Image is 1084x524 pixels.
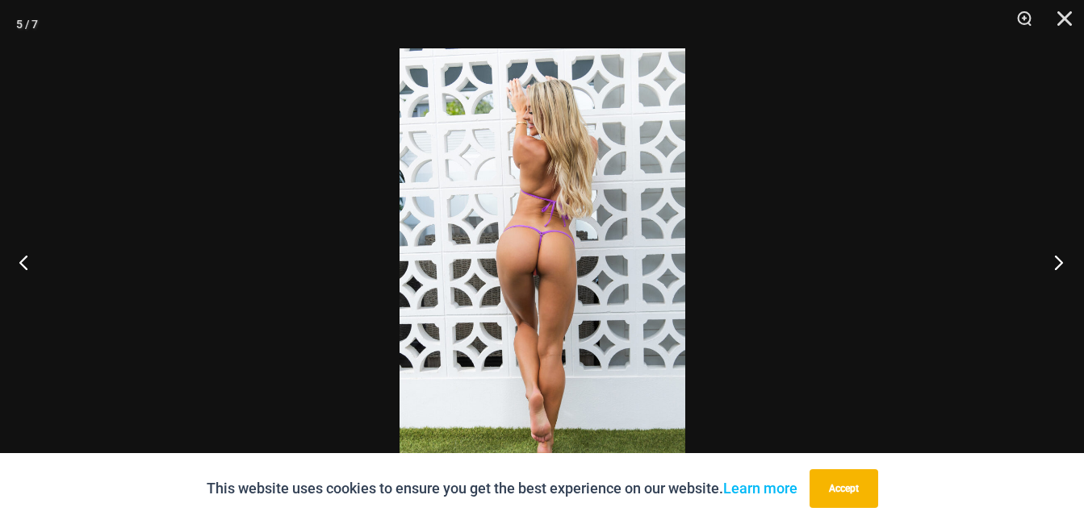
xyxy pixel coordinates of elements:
[1023,222,1084,302] button: Next
[207,476,797,501] p: This website uses cookies to ensure you get the best experience on our website.
[400,48,685,476] img: Wild Card Neon Bliss 312 Top 457 Micro 03
[16,12,38,36] div: 5 / 7
[810,469,878,508] button: Accept
[723,480,797,497] a: Learn more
